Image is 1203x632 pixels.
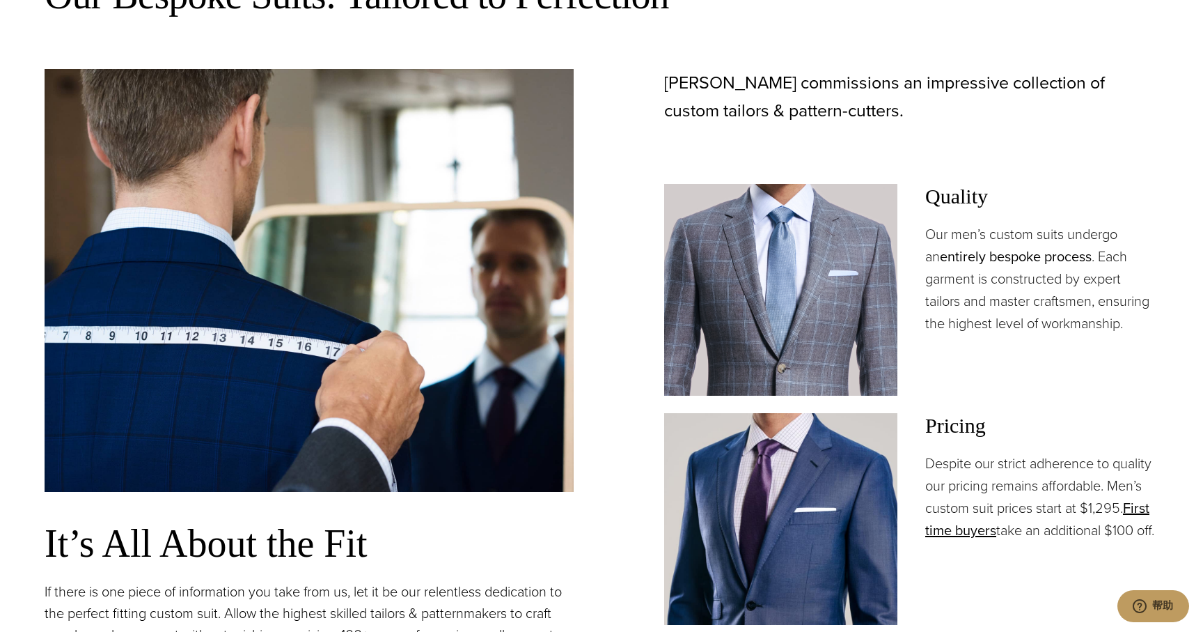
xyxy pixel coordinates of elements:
[664,413,897,625] img: Client in blue solid custom made suit with white shirt and navy tie. Fabric by Scabal.
[925,184,1158,209] h3: Quality
[925,223,1158,334] p: Our men’s custom suits undergo an . Each garment is constructed by expert tailors and master craf...
[664,184,897,396] img: Client in Zegna grey windowpane bespoke suit with white shirt and light blue tie.
[664,69,1158,125] p: [PERSON_NAME] commissions an impressive collection of custom tailors & pattern-cutters.
[925,498,1149,541] a: First time buyers
[45,69,574,492] img: Bespoke tailor measuring the shoulder of client wearing a blue bespoke suit.
[45,520,574,567] h3: It’s All About the Fit
[940,246,1092,267] a: entirely bespoke process
[1117,590,1189,625] iframe: 打开一个小组件，您可以在其中与我们的一个专员进行在线交谈
[925,452,1158,541] p: Despite our strict adherence to quality our pricing remains affordable. Men’s custom suit prices ...
[925,413,1158,438] h3: Pricing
